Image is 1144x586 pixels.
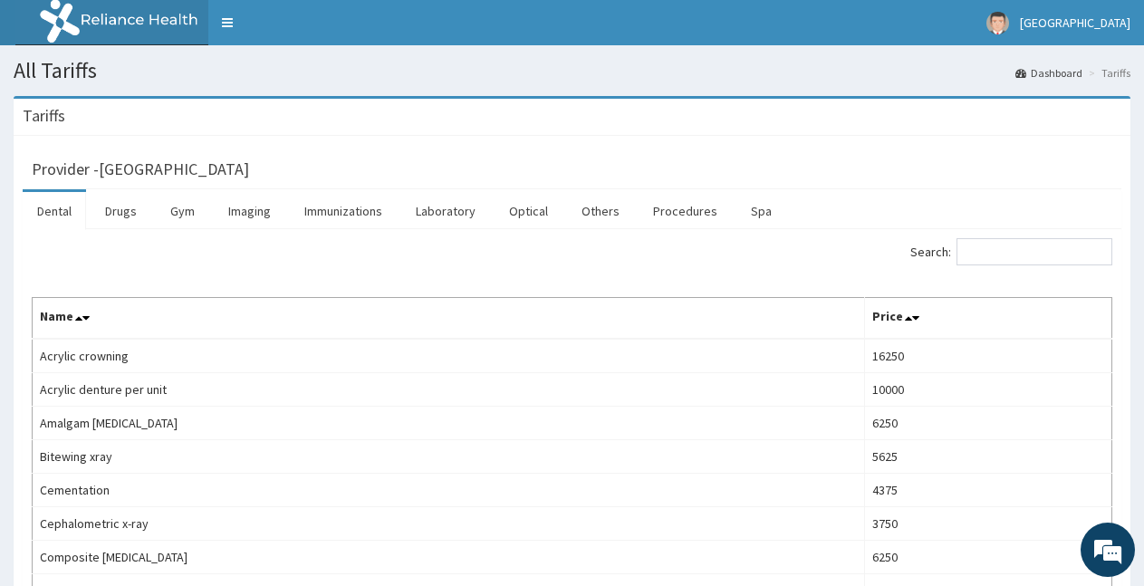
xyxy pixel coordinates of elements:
[33,298,865,340] th: Name
[33,474,865,507] td: Cementation
[865,373,1112,407] td: 10000
[910,238,1112,265] label: Search:
[567,192,634,230] a: Others
[23,108,65,124] h3: Tariffs
[33,440,865,474] td: Bitewing xray
[865,339,1112,373] td: 16250
[1015,65,1082,81] a: Dashboard
[33,339,865,373] td: Acrylic crowning
[14,59,1130,82] h1: All Tariffs
[23,192,86,230] a: Dental
[865,407,1112,440] td: 6250
[91,192,151,230] a: Drugs
[33,507,865,541] td: Cephalometric x-ray
[33,407,865,440] td: Amalgam [MEDICAL_DATA]
[495,192,562,230] a: Optical
[865,298,1112,340] th: Price
[33,541,865,574] td: Composite [MEDICAL_DATA]
[94,101,304,125] div: Chat with us now
[736,192,786,230] a: Spa
[865,474,1112,507] td: 4375
[290,192,397,230] a: Immunizations
[1084,65,1130,81] li: Tariffs
[865,440,1112,474] td: 5625
[156,192,209,230] a: Gym
[33,373,865,407] td: Acrylic denture per unit
[32,161,249,178] h3: Provider - [GEOGRAPHIC_DATA]
[401,192,490,230] a: Laboratory
[105,177,250,360] span: We're online!
[639,192,732,230] a: Procedures
[297,9,341,53] div: Minimize live chat window
[865,541,1112,574] td: 6250
[957,238,1112,265] input: Search:
[865,507,1112,541] td: 3750
[986,12,1009,34] img: User Image
[1020,14,1130,31] span: [GEOGRAPHIC_DATA]
[9,392,345,456] textarea: Type your message and hit 'Enter'
[34,91,73,136] img: d_794563401_company_1708531726252_794563401
[214,192,285,230] a: Imaging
